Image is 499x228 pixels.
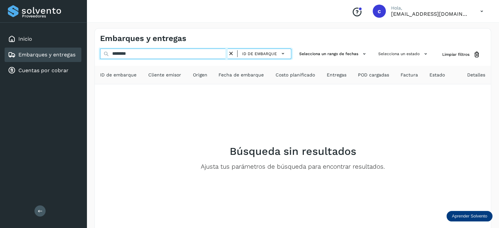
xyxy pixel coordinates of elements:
[193,72,207,78] span: Origen
[437,49,486,61] button: Limpiar filtros
[429,72,445,78] span: Estado
[276,72,315,78] span: Costo planificado
[5,63,81,78] div: Cuentas por cobrar
[376,49,432,59] button: Selecciona un estado
[100,72,136,78] span: ID de embarque
[22,14,79,18] p: Proveedores
[442,52,469,57] span: Limpiar filtros
[18,52,75,58] a: Embarques y entregas
[391,5,470,11] p: Hola,
[240,49,288,58] button: ID de embarque
[5,48,81,62] div: Embarques y entregas
[148,72,181,78] span: Cliente emisor
[218,72,264,78] span: Fecha de embarque
[391,11,470,17] p: cuentasespeciales8_met@castores.com.mx
[447,211,492,221] div: Aprender Solvento
[100,34,186,43] h4: Embarques y entregas
[452,214,487,219] p: Aprender Solvento
[242,51,277,57] span: ID de embarque
[358,72,389,78] span: POD cargadas
[18,36,32,42] a: Inicio
[230,145,356,157] h2: Búsqueda sin resultados
[327,72,346,78] span: Entregas
[401,72,418,78] span: Factura
[18,67,69,73] a: Cuentas por cobrar
[467,72,485,78] span: Detalles
[201,163,385,171] p: Ajusta tus parámetros de búsqueda para encontrar resultados.
[297,49,370,59] button: Selecciona un rango de fechas
[5,32,81,46] div: Inicio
